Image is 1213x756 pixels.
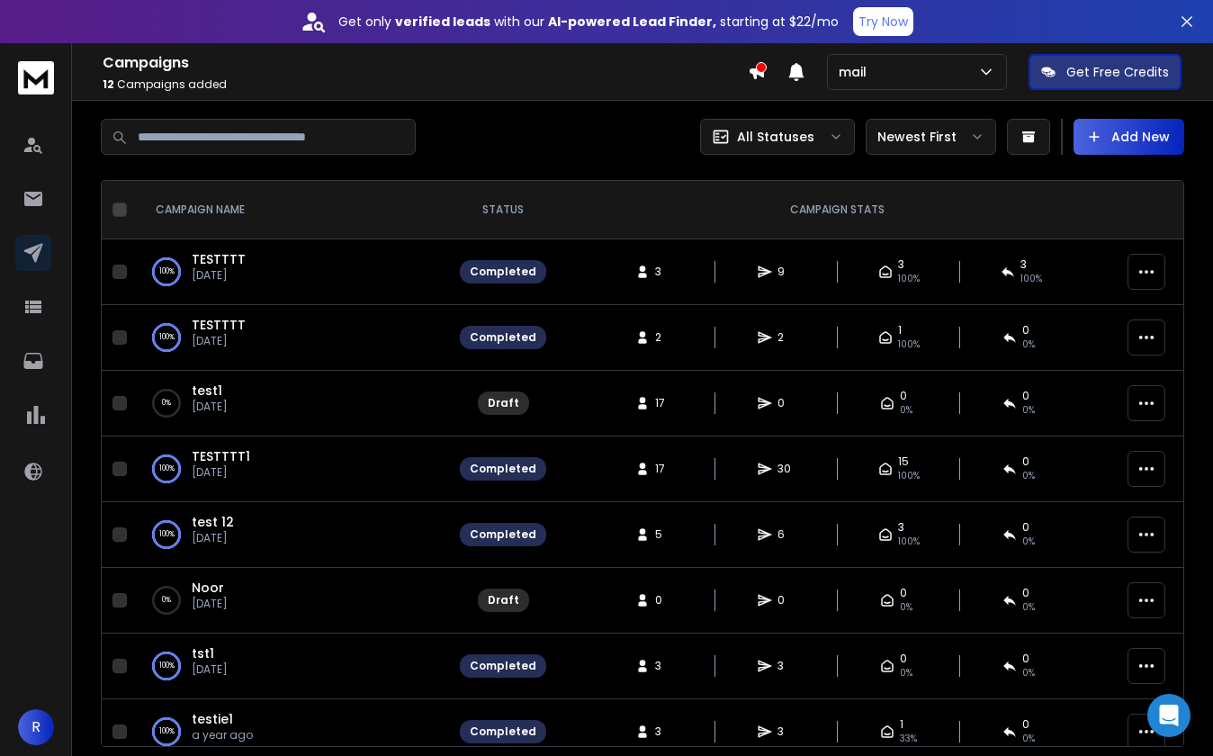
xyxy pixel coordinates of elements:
[192,513,234,531] a: test 12
[900,389,907,403] span: 0
[470,330,536,345] div: Completed
[1066,63,1169,81] p: Get Free Credits
[103,77,748,92] p: Campaigns added
[192,316,246,334] a: TESTTTT
[449,181,557,239] th: STATUS
[839,63,874,81] p: mail
[655,724,673,739] span: 3
[192,382,222,400] a: test1
[470,265,536,279] div: Completed
[1022,666,1035,680] span: 0 %
[192,447,250,465] a: TESTTTT1
[1022,403,1035,418] span: 0%
[134,634,449,699] td: 100%tst1[DATE]
[900,717,903,732] span: 1
[548,13,716,31] strong: AI-powered Lead Finder,
[898,469,920,483] span: 100 %
[1147,694,1191,737] div: Open Intercom Messenger
[1022,586,1029,600] span: 0
[898,337,920,352] span: 100 %
[898,520,904,535] span: 3
[192,644,214,662] a: tst1
[159,460,175,478] p: 100 %
[470,527,536,542] div: Completed
[1022,717,1029,732] span: 0
[777,330,795,345] span: 2
[134,568,449,634] td: 0%Noor[DATE]
[470,724,536,739] div: Completed
[134,305,449,371] td: 100%TESTTTT[DATE]
[192,465,250,480] p: [DATE]
[900,403,912,418] span: 0%
[1022,454,1029,469] span: 0
[1022,323,1029,337] span: 0
[18,709,54,745] button: R
[777,265,795,279] span: 9
[898,272,920,286] span: 100 %
[395,13,490,31] strong: verified leads
[898,454,909,469] span: 15
[103,52,748,74] h1: Campaigns
[898,257,904,272] span: 3
[192,268,246,283] p: [DATE]
[103,76,114,92] span: 12
[192,710,233,728] a: testie1
[900,666,912,680] span: 0 %
[900,652,907,666] span: 0
[134,371,449,436] td: 0%test1[DATE]
[655,396,673,410] span: 17
[134,502,449,568] td: 100%test 12[DATE]
[488,593,519,607] div: Draft
[159,723,175,741] p: 100 %
[338,13,839,31] p: Get only with our starting at $22/mo
[1020,257,1027,272] span: 3
[1022,600,1035,615] span: 0%
[192,334,246,348] p: [DATE]
[159,263,175,281] p: 100 %
[777,724,795,739] span: 3
[737,128,814,146] p: All Statuses
[18,61,54,94] img: logo
[557,181,1117,239] th: CAMPAIGN STATS
[192,250,246,268] a: TESTTTT
[900,732,917,746] span: 33 %
[1022,652,1029,666] span: 0
[1022,469,1035,483] span: 0 %
[162,394,171,412] p: 0 %
[134,436,449,502] td: 100%TESTTTT1[DATE]
[192,531,234,545] p: [DATE]
[192,579,224,597] span: Noor
[777,462,795,476] span: 30
[655,593,673,607] span: 0
[470,659,536,673] div: Completed
[655,527,673,542] span: 5
[898,323,902,337] span: 1
[898,535,920,549] span: 100 %
[655,659,673,673] span: 3
[192,728,253,742] p: a year ago
[655,265,673,279] span: 3
[777,396,795,410] span: 0
[900,586,907,600] span: 0
[1022,520,1029,535] span: 0
[858,13,908,31] p: Try Now
[777,659,795,673] span: 3
[900,600,912,615] span: 0%
[192,400,228,414] p: [DATE]
[853,7,913,36] button: Try Now
[470,462,536,476] div: Completed
[777,593,795,607] span: 0
[655,462,673,476] span: 17
[192,662,228,677] p: [DATE]
[1022,535,1035,549] span: 0 %
[777,527,795,542] span: 6
[1022,732,1035,746] span: 0 %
